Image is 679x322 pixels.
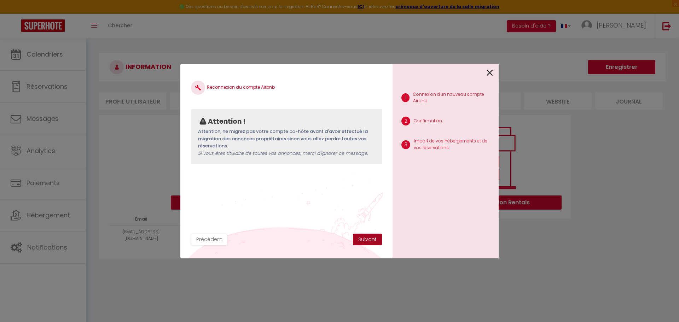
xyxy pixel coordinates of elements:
p: Confirmation [414,118,442,124]
h4: Reconnexion du compte Airbnb [191,81,382,95]
span: 1 [401,93,410,102]
button: Précédent [191,234,227,246]
span: Si vous êtes titulaire de toutes vos annonces, merci d'ignorer ce message. [198,150,368,157]
span: 2 [401,117,410,125]
p: Import de vos hébergements et de vos réservations [414,138,493,151]
p: Attention, ne migrez pas votre compte co-hôte avant d'avoir effectué la migration des annonces pr... [198,128,375,157]
button: Ouvrir le widget de chat LiveChat [6,3,27,24]
p: Attention ! [208,116,245,127]
p: Connexion d'un nouveau compte Airbnb [413,91,493,105]
button: Suivant [353,234,382,246]
span: 3 [401,140,410,149]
